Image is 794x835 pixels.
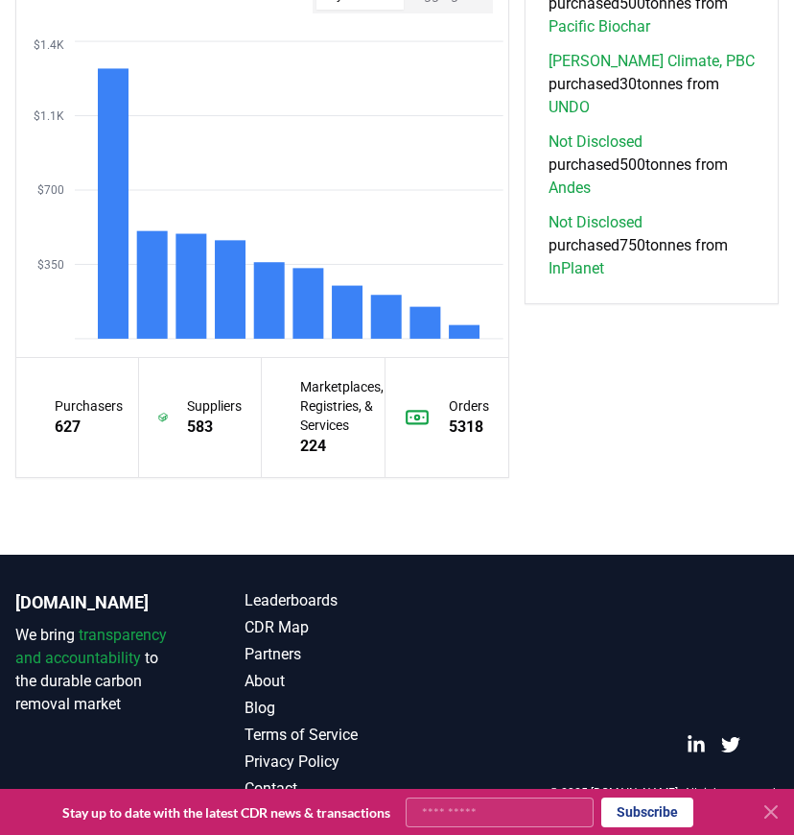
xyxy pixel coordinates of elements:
[549,96,590,119] a: UNDO
[549,177,591,200] a: Andes
[449,416,489,439] p: 5318
[245,616,397,639] a: CDR Map
[549,211,755,280] span: purchased 750 tonnes from
[34,38,64,52] tspan: $1.4K
[55,416,123,439] p: 627
[245,724,397,747] a: Terms of Service
[34,109,64,123] tspan: $1.1K
[15,626,167,667] span: transparency and accountability
[15,589,168,616] p: [DOMAIN_NAME]
[449,396,489,416] p: Orders
[245,777,397,800] a: Contact
[245,589,397,612] a: Leaderboards
[549,15,650,38] a: Pacific Biochar
[549,50,755,119] span: purchased 30 tonnes from
[549,131,642,154] a: Not Disclosed
[187,396,242,416] p: Suppliers
[37,183,64,197] tspan: $700
[37,258,64,272] tspan: $350
[245,670,397,693] a: About
[187,416,242,439] p: 583
[245,697,397,720] a: Blog
[55,396,123,416] p: Purchasers
[300,435,384,458] p: 224
[549,211,642,234] a: Not Disclosed
[245,751,397,774] a: Privacy Policy
[721,735,740,754] a: Twitter
[687,735,706,754] a: LinkedIn
[549,50,755,73] a: [PERSON_NAME] Climate, PBC
[300,377,384,435] p: Marketplaces, Registries, & Services
[549,785,779,800] p: © 2025 [DOMAIN_NAME]. All rights reserved.
[245,643,397,666] a: Partners
[15,624,168,716] p: We bring to the durable carbon removal market
[549,131,755,200] span: purchased 500 tonnes from
[549,257,604,280] a: InPlanet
